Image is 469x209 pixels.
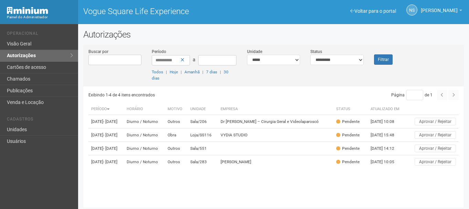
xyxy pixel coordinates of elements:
td: Diurno / Noturno [124,115,165,128]
td: [DATE] [88,128,124,142]
label: Buscar por [88,49,108,55]
th: Atualizado em [368,104,406,115]
td: Diurno / Noturno [124,155,165,169]
div: Pendente [336,132,360,138]
th: Horário [124,104,165,115]
button: Aprovar / Rejeitar [415,158,456,166]
td: [DATE] 15:48 [368,128,406,142]
a: Hoje [170,70,178,74]
a: 7 dias [206,70,217,74]
td: [DATE] 10:05 [368,155,406,169]
span: - [DATE] [103,159,117,164]
li: Cadastros [7,117,73,124]
td: Loja/SS116 [188,128,217,142]
a: Todos [152,70,163,74]
td: Dr [PERSON_NAME] – Cirurgia Geral e Videolaparoscó [218,115,333,128]
label: Unidade [247,49,262,55]
th: Período [88,104,124,115]
button: Aprovar / Rejeitar [415,145,456,152]
td: Obra [165,128,188,142]
span: Página de 1 [391,93,433,97]
a: [PERSON_NAME] [421,9,462,14]
td: Diurno / Noturno [124,128,165,142]
div: Painel do Administrador [7,14,73,20]
h2: Autorizações [83,29,464,40]
div: Pendente [336,119,360,125]
td: Outros [165,115,188,128]
span: a [193,57,195,62]
h1: Vogue Square Life Experience [83,7,268,16]
span: - [DATE] [103,146,117,151]
label: Status [310,49,322,55]
td: [PERSON_NAME] [218,155,333,169]
a: Voltar para o portal [350,8,396,14]
th: Status [333,104,368,115]
td: Sala/283 [188,155,217,169]
td: [DATE] [88,115,124,128]
span: Nicolle Silva [421,1,458,13]
td: [DATE] 10:08 [368,115,406,128]
button: Aprovar / Rejeitar [415,131,456,139]
td: Outros [165,142,188,155]
img: Minium [7,7,48,14]
span: | [181,70,182,74]
td: Sala/551 [188,142,217,155]
span: - [DATE] [103,119,117,124]
th: Unidade [188,104,217,115]
button: Filtrar [374,54,393,65]
span: | [166,70,167,74]
td: VYDIA STUDIO [218,128,333,142]
span: | [202,70,203,74]
li: Operacional [7,31,73,38]
td: Outros [165,155,188,169]
td: Sala/206 [188,115,217,128]
div: Pendente [336,146,360,151]
span: | [220,70,221,74]
td: [DATE] [88,155,124,169]
th: Motivo [165,104,188,115]
label: Período [152,49,166,55]
span: - [DATE] [103,133,117,137]
div: Exibindo 1-4 de 4 itens encontrados [88,90,271,100]
a: NS [406,4,417,15]
td: [DATE] 14:12 [368,142,406,155]
td: Diurno / Noturno [124,142,165,155]
a: Amanhã [184,70,200,74]
th: Empresa [218,104,333,115]
button: Aprovar / Rejeitar [415,118,456,125]
td: [DATE] [88,142,124,155]
div: Pendente [336,159,360,165]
